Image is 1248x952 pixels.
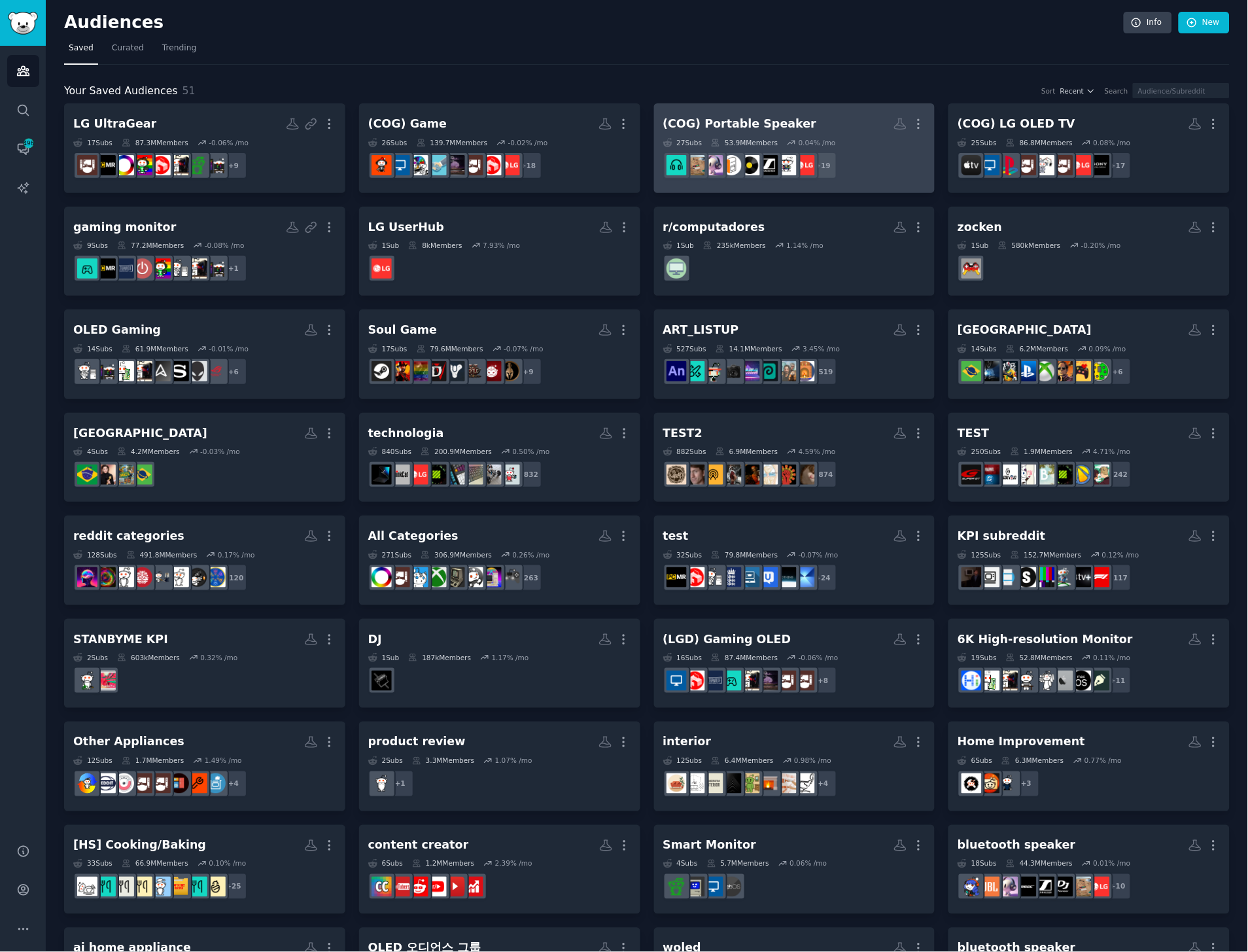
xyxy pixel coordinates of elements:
[508,138,548,147] div: -0.02 % /mo
[1035,465,1055,485] img: BridgertonRants
[1090,465,1110,485] img: Heartstopper
[667,567,687,588] img: pcmasterrace
[711,653,778,662] div: 87.4M Members
[962,567,982,588] img: TVTooFar
[200,447,240,456] div: -0.03 % /mo
[758,671,778,691] img: LGOLED
[795,155,815,175] img: LG_UserHub
[372,155,392,175] img: videogames
[1104,358,1132,385] div: + 6
[1102,550,1139,559] div: 0.12 % /mo
[220,564,247,591] div: + 120
[1179,12,1230,34] a: New
[1090,361,1110,381] img: hardwarebrasil
[776,465,797,485] img: cryptoleftists
[64,619,345,709] a: STANBYME KPI2Subs603kMembers0.32% /moTheFramecordcutters
[73,241,108,250] div: 9 Sub s
[1094,447,1131,456] div: 4.71 % /mo
[372,465,392,485] img: ZephyrusM16
[368,653,400,662] div: 1 Sub
[150,361,171,381] img: ASUS
[948,207,1230,296] a: zocken1Sub580kMembers-0.20% /mozocken
[504,344,544,353] div: -0.07 % /mo
[372,567,392,588] img: oled_monitors
[445,567,465,588] img: buildapcmonitors
[205,567,226,588] img: LifeProTips
[663,322,739,338] div: ART_LISTUP
[1016,465,1037,485] img: WriteStreakKorean
[515,461,542,488] div: + 832
[209,344,249,353] div: -0.01 % /mo
[1006,138,1073,147] div: 86.8M Members
[758,155,778,175] img: sennheiser
[187,258,207,279] img: PcBuild
[408,361,428,381] img: Doom
[500,567,520,588] img: IndieGaming
[667,465,687,485] img: MadhyaPradesh
[795,567,815,588] img: samsung
[492,653,529,662] div: 1.17 % /mo
[667,258,687,279] img: computadores
[654,103,935,193] a: (COG) Portable Speaker27Subs53.9MMembers0.04% /mo+19LG_UserHubfestivalssennheiservinylonebagMusic...
[7,133,39,165] a: 496
[663,447,707,456] div: 882 Sub s
[998,155,1018,175] img: psx
[1104,564,1132,591] div: + 117
[998,361,1018,381] img: jogosbrasil
[1104,152,1132,179] div: + 17
[703,361,723,381] img: cavestory
[481,361,502,381] img: assassinscreed
[685,567,705,588] img: desksetup
[740,155,760,175] img: vinyl
[73,447,108,456] div: 4 Sub s
[150,155,171,175] img: desksetup
[998,465,1018,485] img: MUTCoinSelling
[368,631,382,648] div: DJ
[795,671,815,691] img: OLED
[799,138,836,147] div: 0.04 % /mo
[463,361,483,381] img: PathOfExile2
[948,309,1230,399] a: [GEOGRAPHIC_DATA]14Subs6.2MMembers0.09% /mo+6hardwarebrasiljogatinagamesEculturaXboxBrasilplaysta...
[73,631,168,648] div: STANBYME KPI
[64,207,345,296] a: gaming monitor9Subs77.2MMembers-0.08% /mo+1pcgamingPcBuildbuildapcgamingbuildapcsalesultrawidemas...
[810,358,837,385] div: + 519
[1094,138,1131,147] div: 0.08 % /mo
[483,241,520,250] div: 7.93 % /mo
[368,138,407,147] div: 26 Sub s
[721,465,742,485] img: Percussionists
[359,207,640,296] a: LG UserHub1Sub8kMembers7.93% /moLG_UserHub
[114,155,134,175] img: oled_monitors
[1006,653,1073,662] div: 52.8M Members
[654,207,935,296] a: r/computadores1Sub235kMembers1.14% /mocomputadores
[1081,241,1121,250] div: -0.20 % /mo
[421,447,492,456] div: 200.9M Members
[962,465,982,485] img: super_gt
[209,138,249,147] div: -0.06 % /mo
[390,567,410,588] img: 4kTV
[515,152,542,179] div: + 18
[663,631,791,648] div: (LGD) Gaming OLED
[1090,155,1110,175] img: bravia
[667,155,687,175] img: musicsuggestions
[1035,567,1055,588] img: crtgaming
[64,103,345,193] a: LG UltraGear17Subs87.3MMembers-0.06% /mo+9pcgamingbattlestationsPcBuilddesksetupgamingoled_monito...
[359,413,640,502] a: technologia840Subs200.9MMembers0.50% /mo+832OnePlusOpenEngineeringNSKeyboardLayoutsMechKeyboardsX...
[205,241,245,250] div: -0.08 % /mo
[810,667,837,694] div: + 8
[169,361,189,381] img: sony
[112,43,144,54] span: Curated
[8,12,38,35] img: GummySearch logo
[721,567,742,588] img: EnglandCricket
[73,653,108,662] div: 2 Sub s
[169,258,189,279] img: buildapc
[1053,155,1073,175] img: OLED
[77,258,97,279] img: OLED_Gaming
[73,138,113,147] div: 17 Sub s
[1016,155,1037,175] img: 4kTV
[703,155,723,175] img: Music
[958,653,997,662] div: 19 Sub s
[117,241,184,250] div: 77.2M Members
[776,361,797,381] img: MHSliders
[663,116,817,132] div: (COG) Portable Speaker
[654,619,935,709] a: (LGD) Gaming OLED16Subs87.4MMembers-0.06% /mo+8OLED4kTVLGOLEDPcBuildOLED_Gamingultrawidemasterrac...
